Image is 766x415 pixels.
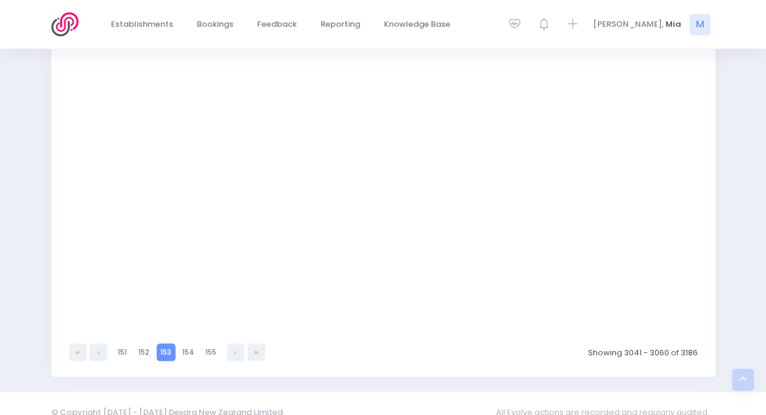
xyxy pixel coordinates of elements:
img: Logo [51,12,86,37]
a: Establishments [101,13,183,37]
span: Feedback [257,18,297,30]
a: 151 [113,343,131,361]
a: 155 [202,343,221,361]
a: Knowledge Base [374,13,461,37]
span: Showing 3041 - 3060 of 3186 [587,346,697,358]
span: Establishments [111,18,173,30]
a: 152 [135,343,154,361]
span: Knowledge Base [384,18,450,30]
a: Reporting [311,13,371,37]
a: Bookings [187,13,244,37]
span: Mia [665,18,681,30]
a: Previous [90,343,107,361]
span: Reporting [321,18,360,30]
a: First [69,343,87,361]
a: Last [247,343,265,361]
span: Bookings [197,18,233,30]
a: Feedback [247,13,307,37]
span: [PERSON_NAME], [593,18,664,30]
a: Next [227,343,244,361]
a: 154 [179,343,199,361]
a: 153 [157,343,176,361]
span: M [689,14,711,35]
